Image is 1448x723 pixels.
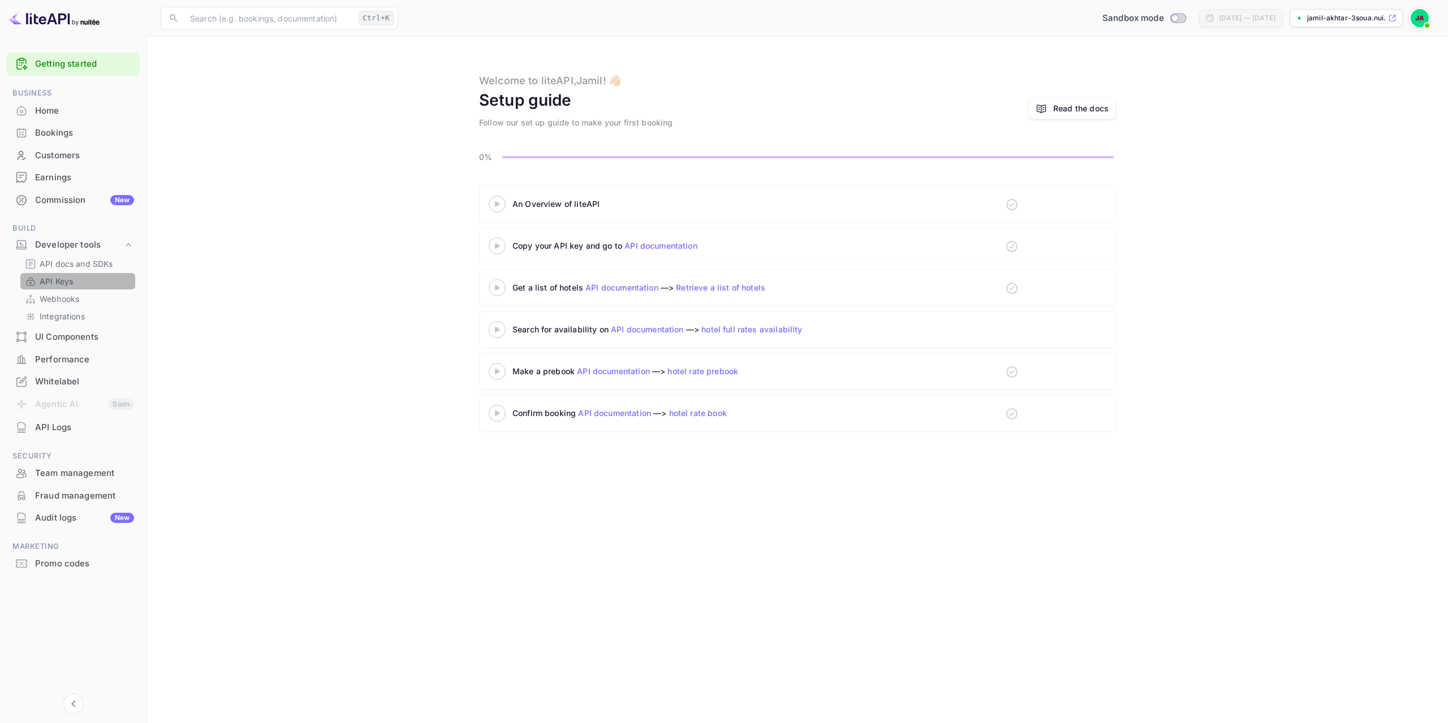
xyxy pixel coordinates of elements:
a: API documentation [624,241,697,250]
div: Performance [35,353,134,366]
div: Earnings [7,167,140,189]
a: UI Components [7,326,140,347]
a: hotel rate book [669,408,727,418]
div: CommissionNew [7,189,140,211]
p: API docs and SDKs [40,258,113,270]
span: Business [7,87,140,99]
div: Whitelabel [35,375,134,388]
a: CommissionNew [7,189,140,210]
div: Get a list of hotels —> [512,282,795,293]
a: API docs and SDKs [25,258,131,270]
input: Search (e.g. bookings, documentation) [183,7,354,29]
div: Follow our set up guide to make your first booking [479,116,673,128]
div: Earnings [35,171,134,184]
a: Bookings [7,122,140,143]
div: New [110,513,134,523]
a: Home [7,100,140,121]
div: API Keys [20,273,135,289]
div: Performance [7,349,140,371]
div: New [110,195,134,205]
img: LiteAPI logo [9,9,100,27]
a: hotel rate prebook [667,366,738,376]
p: Integrations [40,310,85,322]
a: API documentation [578,408,651,418]
a: Team management [7,462,140,483]
a: Earnings [7,167,140,188]
div: Promo codes [35,557,134,570]
a: Audit logsNew [7,507,140,528]
a: API Logs [7,417,140,438]
div: Developer tools [7,235,140,255]
div: Switch to Production mode [1098,12,1190,25]
div: Fraud management [35,490,134,503]
a: Whitelabel [7,371,140,392]
a: Webhooks [25,293,131,305]
a: API documentation [577,366,650,376]
div: Team management [7,462,140,484]
div: An Overview of liteAPI [512,198,795,210]
div: UI Components [7,326,140,348]
div: Confirm booking —> [512,407,795,419]
span: Security [7,450,140,462]
div: Developer tools [35,239,123,252]
a: Customers [7,145,140,166]
span: Sandbox mode [1102,12,1164,25]
button: Collapse navigation [63,694,84,714]
div: [DATE] — [DATE] [1219,13,1275,23]
a: API documentation [585,283,658,292]
div: UI Components [35,331,134,344]
div: Home [7,100,140,122]
a: Retrieve a list of hotels [676,283,765,292]
div: Home [35,105,134,118]
a: Integrations [25,310,131,322]
img: Jamil Akhtar [1411,9,1429,27]
p: 0% [479,151,499,163]
div: Setup guide [479,88,572,112]
div: Fraud management [7,485,140,507]
p: Webhooks [40,293,79,305]
div: Customers [35,149,134,162]
span: Build [7,222,140,235]
div: Welcome to liteAPI, Jamil ! 👋🏻 [479,73,621,88]
div: Bookings [35,127,134,140]
a: API documentation [611,324,684,334]
a: Getting started [35,58,134,71]
span: Marketing [7,540,140,553]
a: API Keys [25,275,131,287]
div: Search for availability on —> [512,323,908,335]
div: Integrations [20,308,135,324]
p: API Keys [40,275,73,287]
p: jamil-akhtar-3soua.nui... [1307,13,1386,23]
div: Promo codes [7,553,140,575]
a: Promo codes [7,553,140,574]
a: hotel full rates availability [701,324,802,334]
div: Team management [35,467,134,480]
div: Make a prebook —> [512,365,795,377]
div: Ctrl+K [359,11,394,25]
div: Commission [35,194,134,207]
div: API Logs [35,421,134,434]
a: Read the docs [1053,102,1109,114]
a: Fraud management [7,485,140,506]
div: Audit logs [35,512,134,525]
div: Webhooks [20,291,135,307]
div: Copy your API key and go to [512,240,795,252]
div: Whitelabel [7,371,140,393]
div: API docs and SDKs [20,256,135,272]
div: Getting started [7,53,140,76]
div: Audit logsNew [7,507,140,529]
div: API Logs [7,417,140,439]
div: Customers [7,145,140,167]
div: Bookings [7,122,140,144]
a: Performance [7,349,140,370]
a: Read the docs [1028,97,1116,119]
